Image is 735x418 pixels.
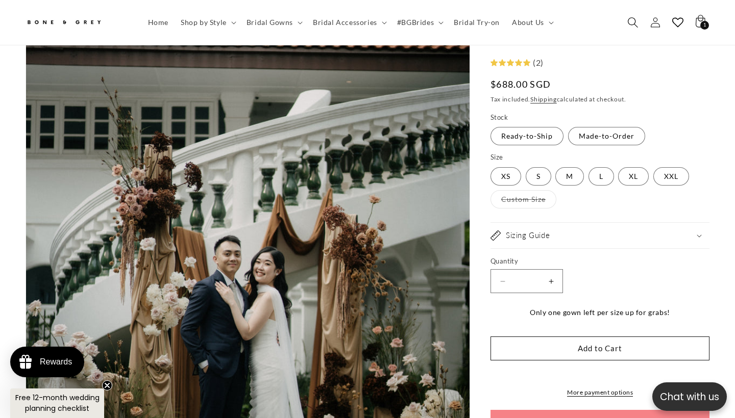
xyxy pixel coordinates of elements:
div: Had a great time trying out dresses. [PERSON_NAME] was very helpful through the process, recommen... [145,259,263,329]
summary: Bridal Accessories [307,12,391,33]
span: Bridal Accessories [313,18,377,27]
img: 4306366 [3,55,130,207]
div: [PERSON_NAME] [8,213,75,224]
div: [PERSON_NAME] [145,230,213,242]
span: Bridal Gowns [247,18,293,27]
span: Free 12-month wedding planning checklist [15,393,100,413]
summary: Search [622,11,644,34]
div: I had a great experience at Bone and Grey with Joy. She was extremely helpful and accommodating t... [8,241,125,321]
button: Close teaser [102,380,112,390]
button: Open chatbox [652,382,727,411]
span: Home [148,18,168,27]
img: 4306365 [140,55,268,225]
label: Ready-to-Ship [491,127,563,146]
button: Add to Cart [491,336,709,360]
summary: Shop by Style [175,12,240,33]
span: 1 [703,21,706,30]
summary: Sizing Guide [491,223,709,248]
summary: Bridal Gowns [240,12,307,33]
span: Shop by Style [181,18,227,27]
div: Rewards [40,357,72,367]
label: M [555,167,584,186]
label: L [589,167,614,186]
label: XXL [653,167,689,186]
label: Made-to-Order [568,127,645,146]
label: XL [618,167,649,186]
span: Bridal Try-on [454,18,500,27]
label: Quantity [491,256,709,267]
a: More payment options [491,388,709,398]
legend: Stock [491,113,509,123]
a: 4306365 [PERSON_NAME] [DATE] Had a great time trying out dresses. [PERSON_NAME] was very helpful ... [138,55,271,334]
p: Chat with us [652,389,727,404]
span: $688.00 SGD [491,78,551,92]
label: XS [491,167,521,186]
div: Tax included. calculated at checkout. [491,95,709,105]
div: [DATE] [104,213,125,224]
span: About Us [512,18,544,27]
a: Shipping [530,96,557,103]
span: #BGBrides [397,18,434,27]
summary: #BGBrides [391,12,448,33]
button: Write a review [616,18,684,36]
a: Bone and Grey Bridal [22,10,132,35]
h2: Sizing Guide [506,230,550,241]
div: Free 12-month wedding planning checklistClose teaser [10,388,104,418]
a: Bridal Try-on [448,12,506,33]
img: Bone and Grey Bridal [26,14,102,31]
a: Home [142,12,175,33]
legend: Size [491,153,504,163]
summary: About Us [506,12,558,33]
label: S [526,167,551,186]
label: Custom Size [491,190,556,208]
div: Only one gown left per size up for grabs! [491,306,709,319]
div: [DATE] [242,230,263,242]
div: (2) [530,56,544,70]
